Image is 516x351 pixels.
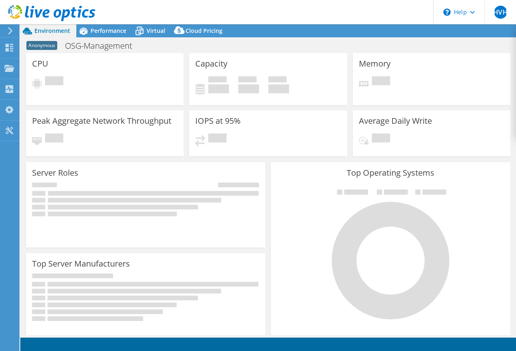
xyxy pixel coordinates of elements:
[26,41,57,50] span: Anonymous
[359,59,391,68] h3: Memory
[208,134,227,144] span: Pending
[238,84,259,93] h4: 0 GiB
[238,76,257,84] span: Free
[372,134,390,144] span: Pending
[195,116,241,125] h3: IOPS at 95%
[494,6,507,19] span: HVH
[32,168,78,177] h3: Server Roles
[208,84,229,93] h4: 0 GiB
[268,76,287,84] span: Total
[277,168,504,177] h3: Top Operating Systems
[443,9,451,16] svg: \n
[45,134,63,144] span: Pending
[35,27,70,34] span: Environment
[32,116,171,125] h3: Peak Aggregate Network Throughput
[147,27,165,34] span: Virtual
[61,41,145,50] h1: OSG-Management
[186,27,222,34] span: Cloud Pricing
[32,259,130,268] h3: Top Server Manufacturers
[372,76,390,87] span: Pending
[268,84,289,93] h4: 0 GiB
[32,59,48,68] h3: CPU
[91,27,126,34] span: Performance
[208,76,227,84] span: Used
[195,59,227,68] h3: Capacity
[45,76,63,87] span: Pending
[359,116,432,125] h3: Average Daily Write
